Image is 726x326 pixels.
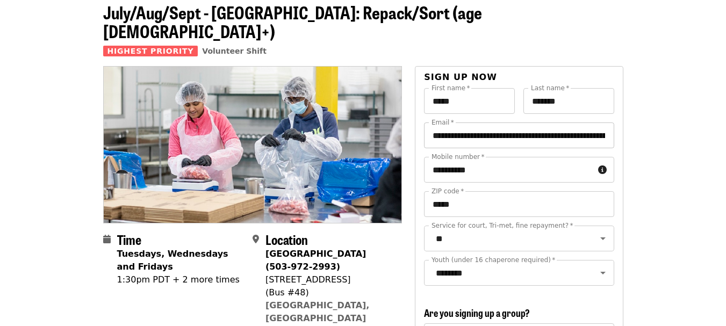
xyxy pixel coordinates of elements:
span: Highest Priority [103,46,198,56]
span: Location [265,230,308,249]
strong: Tuesdays, Wednesdays and Fridays [117,249,228,272]
label: Service for court, Tri-met, fine repayment? [432,222,573,229]
label: Last name [531,85,569,91]
span: Are you signing up a group? [424,306,530,320]
input: First name [424,88,515,114]
i: circle-info icon [598,165,607,175]
i: map-marker-alt icon [253,234,259,244]
span: Sign up now [424,72,497,82]
strong: [GEOGRAPHIC_DATA] (503-972-2993) [265,249,366,272]
input: Last name [523,88,614,114]
i: calendar icon [103,234,111,244]
label: First name [432,85,470,91]
a: Volunteer Shift [202,47,267,55]
label: Youth (under 16 chaperone required) [432,257,555,263]
img: July/Aug/Sept - Beaverton: Repack/Sort (age 10+) organized by Oregon Food Bank [104,67,402,222]
input: ZIP code [424,191,614,217]
input: Email [424,122,614,148]
label: ZIP code [432,188,464,194]
button: Open [595,265,610,280]
button: Open [595,231,610,246]
input: Mobile number [424,157,593,183]
div: (Bus #48) [265,286,393,299]
div: [STREET_ADDRESS] [265,273,393,286]
span: Time [117,230,141,249]
div: 1:30pm PDT + 2 more times [117,273,244,286]
label: Email [432,119,454,126]
label: Mobile number [432,154,484,160]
